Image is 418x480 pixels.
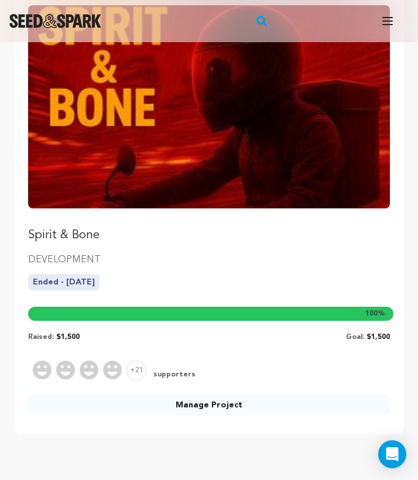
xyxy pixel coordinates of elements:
span: Goal: [346,334,364,341]
span: $1,500 [366,334,390,341]
span: $1,500 [56,334,80,341]
span: Raised: [28,334,54,341]
img: Supporter Image [103,361,122,379]
div: Open Intercom Messenger [378,440,406,468]
a: Seed&Spark Homepage [9,14,101,28]
span: 100 [365,310,378,317]
span: supporters [151,370,196,380]
a: Manage Project [28,395,390,416]
p: Spirit & Bone [28,227,390,244]
a: Fund Spirit & Bone [28,5,390,244]
img: Supporter Image [80,361,98,379]
span: +21 [126,361,146,380]
p: DEVELOPMENT [28,253,390,267]
img: Seed&Spark Logo Dark Mode [9,14,101,28]
img: Supporter Image [33,361,52,379]
p: Ended - [DATE] [28,274,100,290]
span: % [365,309,385,318]
img: Supporter Image [56,361,75,379]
